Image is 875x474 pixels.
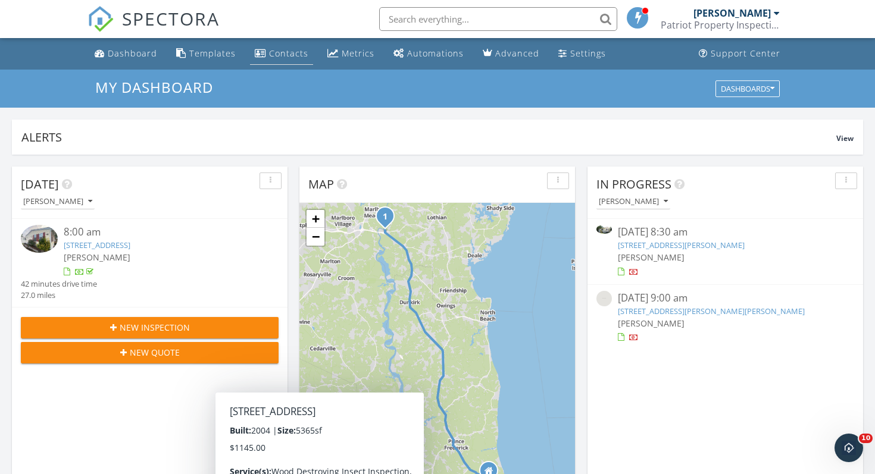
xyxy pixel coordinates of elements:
div: [DATE] 8:30 am [618,225,833,240]
div: 42 minutes drive time [21,278,97,290]
a: Support Center [694,43,785,65]
span: 10 [859,434,873,443]
div: Automations [407,48,464,59]
button: [PERSON_NAME] [21,194,95,210]
span: New Quote [130,346,180,359]
a: Settings [554,43,611,65]
a: Metrics [323,43,379,65]
span: [PERSON_NAME] [618,252,685,263]
div: 8:00 am [64,225,257,240]
input: Search everything... [379,7,617,31]
img: The Best Home Inspection Software - Spectora [87,6,114,32]
a: [STREET_ADDRESS] [64,240,130,250]
div: Settings [570,48,606,59]
a: Templates [171,43,240,65]
img: streetview [596,291,612,306]
img: 9565624%2Fcover_photos%2FHFOfHChi0ACv4CfIvuF3%2Fsmall.jpg [21,225,58,253]
a: Automations (Basic) [389,43,468,65]
img: 9559015%2Fcover_photos%2F8RziII6Mjpw8LKO1uY0u%2Fsmall.jpg [596,225,612,234]
div: [DATE] 9:00 am [618,291,833,306]
span: My Dashboard [95,77,213,97]
a: [DATE] 8:30 am [STREET_ADDRESS][PERSON_NAME] [PERSON_NAME] [596,225,854,278]
a: [STREET_ADDRESS][PERSON_NAME][PERSON_NAME] [618,306,805,316]
div: [PERSON_NAME] [23,197,92,206]
a: Advanced [478,43,544,65]
div: 27.0 miles [21,290,97,301]
button: New Quote [21,342,279,363]
span: [PERSON_NAME] [618,318,685,329]
a: Dashboard [90,43,162,65]
span: SPECTORA [122,6,220,31]
a: 8:00 am [STREET_ADDRESS] [PERSON_NAME] 42 minutes drive time 27.0 miles [21,225,279,301]
button: [PERSON_NAME] [596,194,670,210]
a: Zoom in [307,210,324,228]
a: SPECTORA [87,16,220,41]
div: Advanced [495,48,539,59]
div: Contacts [269,48,308,59]
button: Dashboards [715,80,780,97]
span: Map [308,176,334,192]
span: [DATE] [21,176,59,192]
div: Alerts [21,129,836,145]
div: Dashboards [721,84,774,93]
button: New Inspection [21,317,279,338]
span: In Progress [596,176,671,192]
iframe: Intercom live chat [835,434,863,462]
a: Zoom out [307,228,324,246]
span: View [836,133,854,143]
div: [PERSON_NAME] [599,197,668,206]
div: Support Center [711,48,780,59]
div: [PERSON_NAME] [693,7,771,19]
div: Dashboard [108,48,157,59]
i: 1 [383,213,387,221]
span: New Inspection [120,321,190,334]
div: Patriot Property Inspections [661,19,780,31]
a: [STREET_ADDRESS][PERSON_NAME] [618,240,745,250]
div: Metrics [342,48,374,59]
div: 307 7 Oaks Ln, Lothian, MD 20711 [385,216,392,223]
a: [DATE] 9:00 am [STREET_ADDRESS][PERSON_NAME][PERSON_NAME] [PERSON_NAME] [596,291,854,344]
div: Templates [189,48,236,59]
a: Contacts [250,43,313,65]
span: [PERSON_NAME] [64,252,130,263]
